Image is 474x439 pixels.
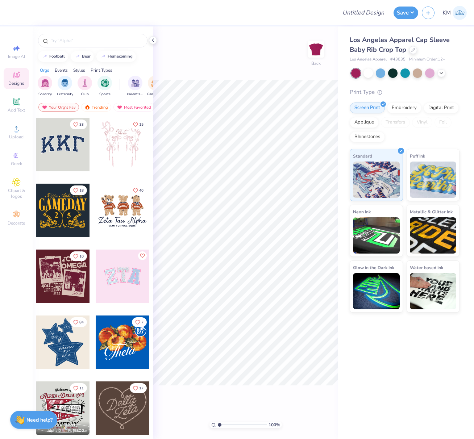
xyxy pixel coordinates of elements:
[42,54,48,59] img: trend_line.gif
[130,120,147,129] button: Like
[81,79,89,87] img: Club Image
[42,105,47,110] img: most_fav.gif
[81,92,89,97] span: Club
[350,117,379,128] div: Applique
[79,189,84,192] span: 18
[350,57,387,63] span: Los Angeles Apparel
[81,103,111,112] div: Trending
[79,386,84,390] span: 11
[70,185,87,195] button: Like
[138,251,147,260] button: Like
[73,67,85,74] div: Styles
[84,105,90,110] img: trending.gif
[409,57,445,63] span: Minimum Order: 12 +
[101,79,109,87] img: Sports Image
[410,208,453,216] span: Metallic & Glitter Ink
[75,54,80,59] img: trend_line.gif
[350,35,450,54] span: Los Angeles Apparel Cap Sleeve Baby Rib Crop Top
[311,60,321,67] div: Back
[8,220,25,226] span: Decorate
[78,76,92,97] div: filter for Club
[442,9,451,17] span: KM
[127,76,144,97] button: filter button
[353,273,400,309] img: Glow in the Dark Ink
[353,162,400,198] img: Standard
[131,79,140,87] img: Parent's Weekend Image
[108,54,133,58] div: homecoming
[442,6,467,20] a: KM
[57,92,73,97] span: Fraternity
[130,185,147,195] button: Like
[49,54,65,58] div: football
[453,6,467,20] img: Katrina Mae Mijares
[309,42,323,57] img: Back
[79,321,84,324] span: 84
[97,76,112,97] div: filter for Sports
[147,76,163,97] div: filter for Game Day
[8,80,24,86] span: Designs
[390,57,406,63] span: # 43035
[132,317,147,327] button: Like
[350,131,385,142] div: Rhinestones
[79,255,84,258] span: 10
[412,117,432,128] div: Vinyl
[11,161,22,167] span: Greek
[350,103,385,113] div: Screen Print
[381,117,410,128] div: Transfers
[38,76,52,97] div: filter for Sorority
[47,428,87,434] span: Alpha Delta Pi, [GEOGRAPHIC_DATA][US_STATE] at [GEOGRAPHIC_DATA]
[147,76,163,97] button: filter button
[139,189,144,192] span: 40
[130,383,147,393] button: Like
[50,37,143,44] input: Try "Alpha"
[113,103,154,112] div: Most Favorited
[8,107,25,113] span: Add Text
[127,76,144,97] div: filter for Parent's Weekend
[139,386,144,390] span: 17
[353,152,372,160] span: Standard
[147,92,163,97] span: Game Day
[38,51,68,62] button: football
[434,117,452,128] div: Foil
[350,88,460,96] div: Print Type
[70,317,87,327] button: Like
[410,264,443,271] span: Water based Ink
[38,92,52,97] span: Sorority
[38,76,52,97] button: filter button
[38,103,79,112] div: Your Org's Fav
[4,188,29,199] span: Clipart & logos
[127,92,144,97] span: Parent's Weekend
[337,5,390,20] input: Untitled Design
[79,123,84,126] span: 33
[139,123,144,126] span: 15
[70,383,87,393] button: Like
[70,251,87,261] button: Like
[353,264,394,271] span: Glow in the Dark Ink
[353,217,400,254] img: Neon Ink
[70,120,87,129] button: Like
[26,417,53,423] strong: Need help?
[8,54,25,59] span: Image AI
[91,67,112,74] div: Print Types
[99,92,111,97] span: Sports
[151,79,159,87] img: Game Day Image
[47,423,78,428] span: [PERSON_NAME]
[410,162,457,198] img: Puff Ink
[117,105,122,110] img: most_fav.gif
[410,273,457,309] img: Water based Ink
[100,54,106,59] img: trend_line.gif
[394,7,418,19] button: Save
[40,67,49,74] div: Orgs
[97,76,112,97] button: filter button
[269,422,280,428] span: 100 %
[57,76,73,97] button: filter button
[41,79,49,87] img: Sorority Image
[82,54,91,58] div: bear
[410,152,425,160] span: Puff Ink
[96,51,136,62] button: homecoming
[78,76,92,97] button: filter button
[55,67,68,74] div: Events
[71,51,94,62] button: bear
[387,103,421,113] div: Embroidery
[424,103,459,113] div: Digital Print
